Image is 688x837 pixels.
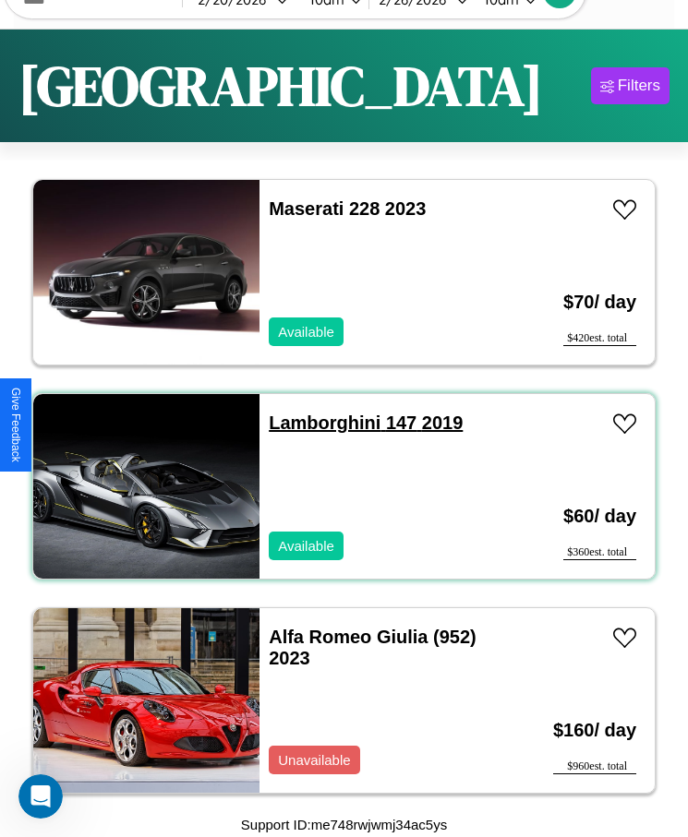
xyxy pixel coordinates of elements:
a: Alfa Romeo Giulia (952) 2023 [269,627,477,668]
h3: $ 70 / day [563,273,636,331]
div: $ 360 est. total [563,545,636,560]
div: Filters [618,77,660,95]
p: Available [278,319,334,344]
iframe: Intercom live chat [18,774,63,819]
p: Available [278,533,334,558]
p: Unavailable [278,747,350,772]
button: Filters [591,67,670,104]
a: Maserati 228 2023 [269,198,426,219]
h3: $ 60 / day [563,487,636,545]
div: $ 960 est. total [553,759,636,774]
h3: $ 160 / day [553,701,636,759]
a: Lamborghini 147 2019 [269,413,463,433]
p: Support ID: me748rwjwmj34ac5ys [241,812,447,837]
div: Give Feedback [9,388,22,462]
div: $ 420 est. total [563,331,636,346]
h1: [GEOGRAPHIC_DATA] [18,48,543,124]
